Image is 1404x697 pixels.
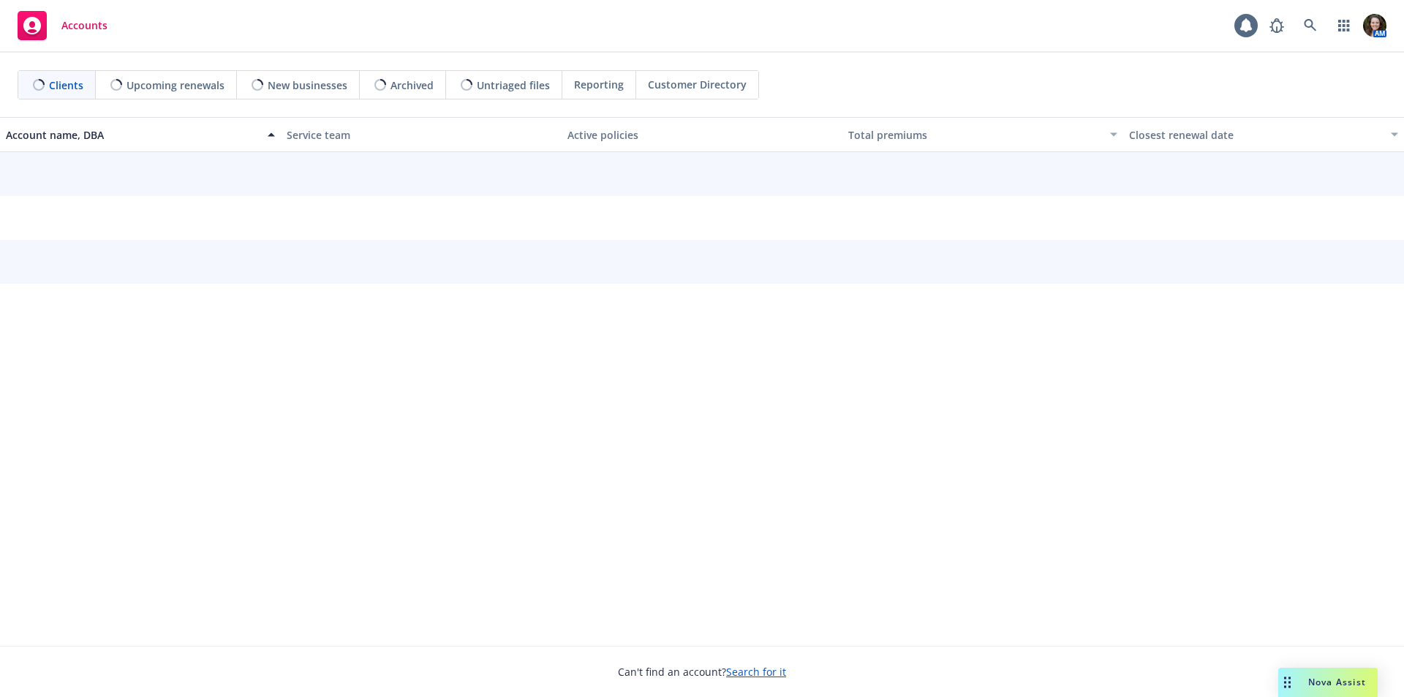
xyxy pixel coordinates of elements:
div: Drag to move [1278,668,1297,697]
span: New businesses [268,78,347,93]
div: Active policies [567,127,837,143]
span: Upcoming renewals [127,78,224,93]
button: Active policies [562,117,842,152]
button: Nova Assist [1278,668,1378,697]
img: photo [1363,14,1386,37]
span: Customer Directory [648,77,747,92]
div: Service team [287,127,556,143]
span: Accounts [61,20,107,31]
button: Total premiums [842,117,1123,152]
a: Search for it [726,665,786,679]
span: Reporting [574,77,624,92]
div: Account name, DBA [6,127,259,143]
span: Clients [49,78,83,93]
div: Total premiums [848,127,1101,143]
a: Report a Bug [1262,11,1291,40]
span: Nova Assist [1308,676,1366,688]
button: Closest renewal date [1123,117,1404,152]
div: Closest renewal date [1129,127,1382,143]
button: Service team [281,117,562,152]
a: Accounts [12,5,113,46]
a: Switch app [1329,11,1359,40]
span: Untriaged files [477,78,550,93]
a: Search [1296,11,1325,40]
span: Archived [390,78,434,93]
span: Can't find an account? [618,664,786,679]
